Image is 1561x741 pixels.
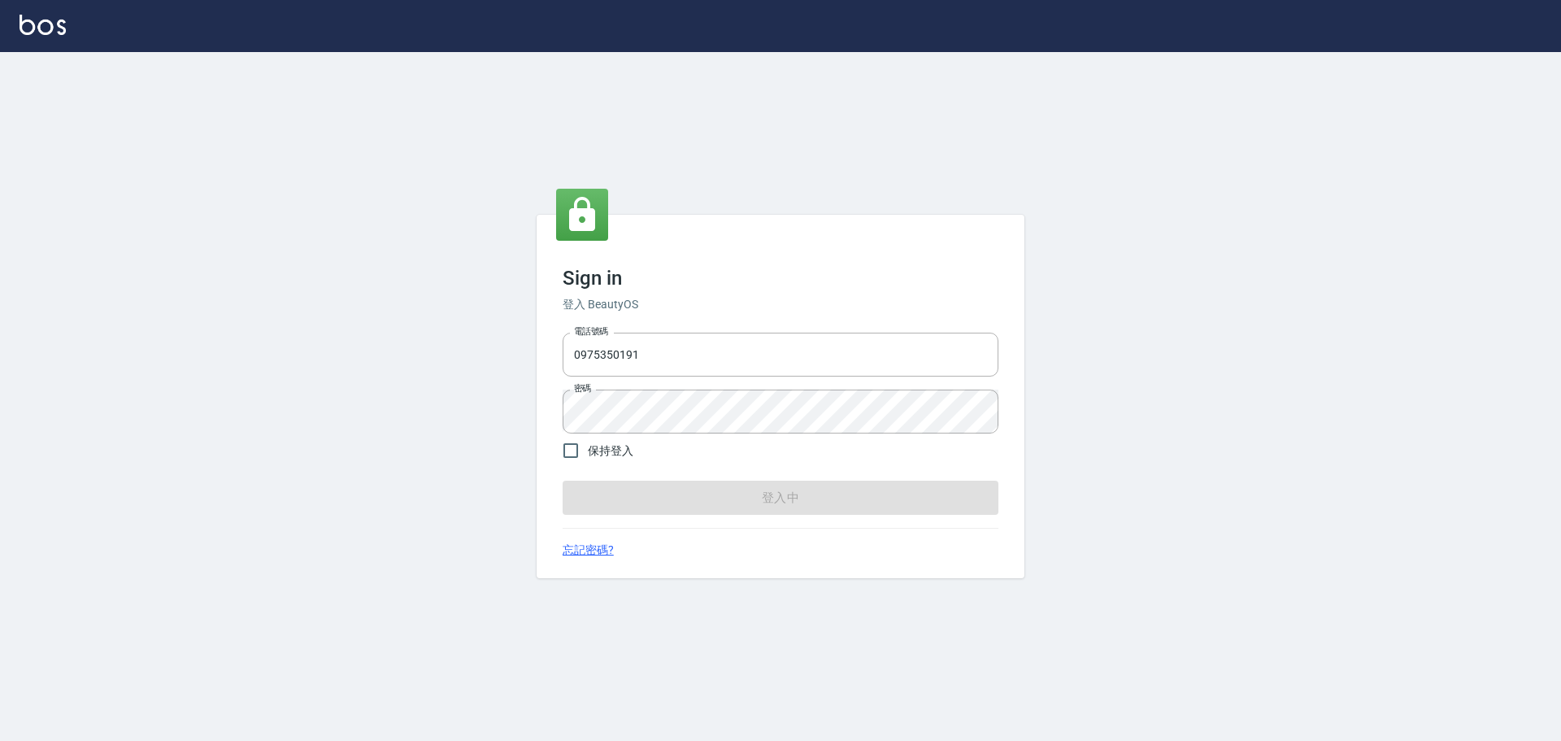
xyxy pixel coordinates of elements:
h6: 登入 BeautyOS [563,296,998,313]
span: 保持登入 [588,442,633,460]
label: 電話號碼 [574,325,608,338]
a: 忘記密碼? [563,542,614,559]
img: Logo [20,15,66,35]
h3: Sign in [563,267,998,290]
label: 密碼 [574,382,591,394]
